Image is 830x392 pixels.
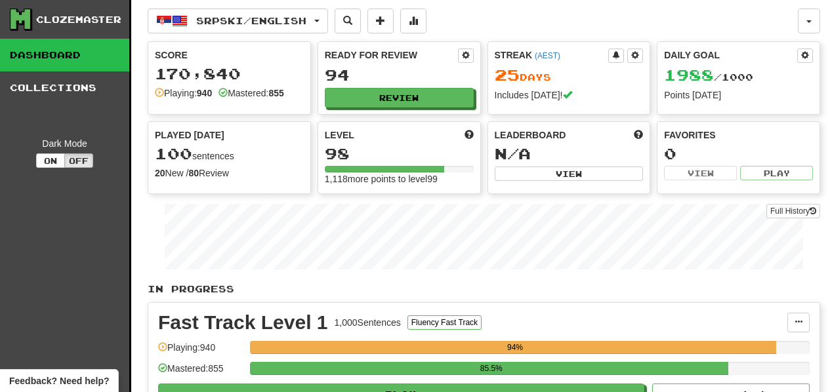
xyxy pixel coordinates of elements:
[664,146,813,162] div: 0
[155,66,304,82] div: 170,840
[335,9,361,33] button: Search sentences
[495,128,566,142] span: Leaderboard
[64,153,93,168] button: Off
[188,168,199,178] strong: 80
[400,9,426,33] button: More stats
[766,204,820,218] a: Full History
[148,283,820,296] p: In Progress
[664,66,714,84] span: 1988
[407,315,482,330] button: Fluency Fast Track
[158,341,243,363] div: Playing: 940
[197,88,212,98] strong: 940
[10,137,119,150] div: Dark Mode
[335,316,401,329] div: 1,000 Sentences
[664,88,813,102] div: Points [DATE]
[36,153,65,168] button: On
[495,144,531,163] span: N/A
[254,362,728,375] div: 85.5%
[634,128,643,142] span: This week in points, UTC
[155,144,192,163] span: 100
[495,49,609,62] div: Streak
[664,166,737,180] button: View
[664,128,813,142] div: Favorites
[268,88,283,98] strong: 855
[325,49,458,62] div: Ready for Review
[495,167,644,181] button: View
[36,13,121,26] div: Clozemaster
[740,166,813,180] button: Play
[158,362,243,383] div: Mastered: 855
[155,168,165,178] strong: 20
[158,313,328,332] div: Fast Track Level 1
[465,128,474,142] span: Score more points to level up
[325,172,474,186] div: 1,118 more points to level 99
[325,88,474,108] button: Review
[196,15,306,26] span: Srpski / English
[664,49,797,63] div: Daily Goal
[495,67,644,84] div: Day s
[155,167,304,180] div: New / Review
[155,49,304,62] div: Score
[218,87,284,100] div: Mastered:
[325,67,474,83] div: 94
[155,87,212,100] div: Playing:
[325,128,354,142] span: Level
[325,146,474,162] div: 98
[495,66,520,84] span: 25
[664,71,753,83] span: / 1000
[535,51,560,60] a: (AEST)
[495,88,644,102] div: Includes [DATE]!
[9,374,109,387] span: Open feedback widget
[254,341,776,354] div: 94%
[148,9,328,33] button: Srpski/English
[155,128,224,142] span: Played [DATE]
[367,9,394,33] button: Add sentence to collection
[155,146,304,163] div: sentences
